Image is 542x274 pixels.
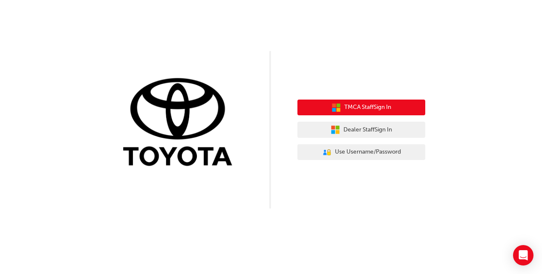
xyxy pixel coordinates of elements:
[344,103,391,112] span: TMCA Staff Sign In
[297,122,425,138] button: Dealer StaffSign In
[343,125,392,135] span: Dealer Staff Sign In
[513,245,533,265] div: Open Intercom Messenger
[297,100,425,116] button: TMCA StaffSign In
[297,144,425,160] button: Use Username/Password
[335,147,401,157] span: Use Username/Password
[117,76,245,170] img: Trak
